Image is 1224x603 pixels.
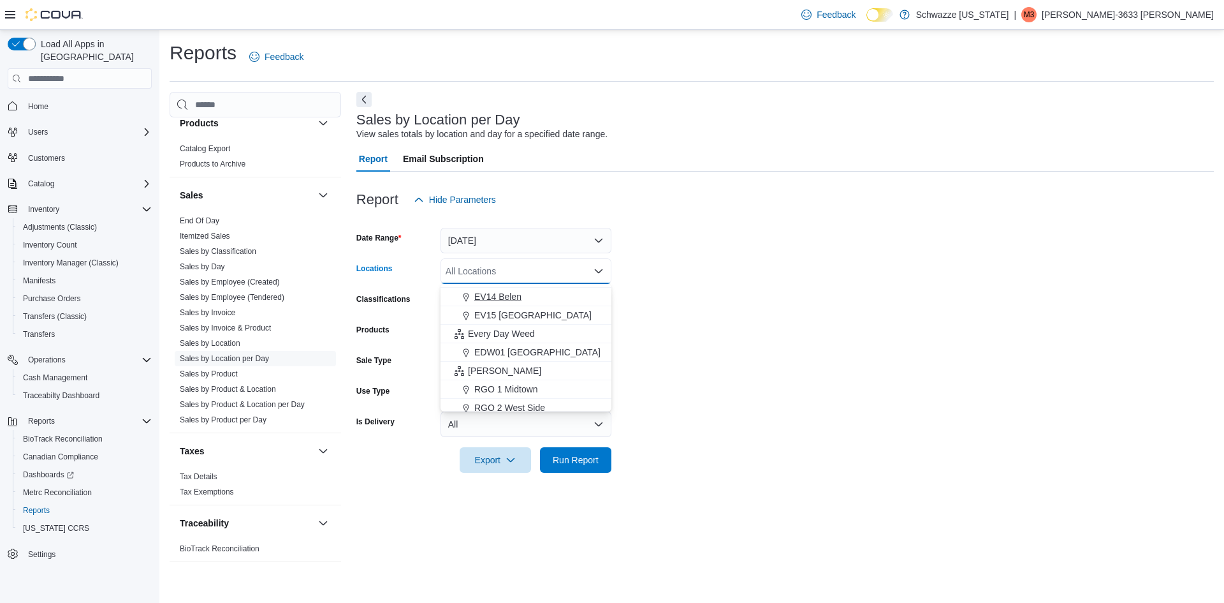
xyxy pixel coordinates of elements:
button: Traceabilty Dashboard [13,387,157,405]
a: End Of Day [180,216,219,225]
span: M3 [1024,7,1035,22]
span: Settings [23,546,152,562]
a: Transfers (Classic) [18,309,92,324]
a: Dashboards [18,467,79,482]
a: Sales by Employee (Tendered) [180,293,284,302]
a: Sales by Invoice & Product [180,324,271,332]
span: Sales by Employee (Tendered) [180,292,284,302]
span: Cash Management [18,370,152,385]
a: Itemized Sales [180,232,230,241]
button: RGO 1 Midtown [441,380,611,399]
span: RGO 1 Midtown [474,383,538,396]
button: Manifests [13,272,157,290]
p: Schwazze [US_STATE] [916,7,1009,22]
button: Users [23,124,53,140]
a: Sales by Invoice [180,308,235,317]
button: Export [460,447,531,473]
span: [US_STATE] CCRS [23,523,89,533]
button: [PERSON_NAME] [441,362,611,380]
h3: Traceability [180,517,229,530]
button: Taxes [316,443,331,459]
span: Products to Archive [180,159,245,169]
div: Traceability [170,541,341,562]
button: Users [3,123,157,141]
button: Traceability [316,516,331,531]
div: Taxes [170,469,341,505]
span: Canadian Compliance [18,449,152,465]
span: Reports [28,416,55,426]
button: Catalog [23,176,59,191]
span: Transfers (Classic) [18,309,152,324]
a: Sales by Product & Location [180,385,276,394]
span: Sales by Product per Day [180,415,266,425]
a: Home [23,99,54,114]
button: Products [316,115,331,131]
button: Every Day Weed [441,325,611,343]
button: Reports [13,502,157,519]
a: Feedback [244,44,309,70]
button: Sales [316,188,331,203]
span: BioTrack Reconciliation [180,544,259,554]
button: Inventory [23,202,64,217]
button: Adjustments (Classic) [13,218,157,236]
span: Transfers (Classic) [23,311,87,322]
span: Reports [23,413,152,429]
button: [US_STATE] CCRS [13,519,157,537]
label: Classifications [356,294,411,304]
span: Home [28,101,48,112]
label: Date Range [356,233,402,243]
button: [DATE] [441,228,611,253]
p: | [1014,7,1016,22]
button: Products [180,117,313,130]
span: Sales by Invoice [180,308,235,318]
span: Inventory Manager (Classic) [18,255,152,271]
span: Sales by Location [180,338,240,348]
button: Reports [23,413,60,429]
span: Traceabilty Dashboard [18,388,152,403]
a: Products to Archive [180,160,245,168]
span: Tax Exemptions [180,487,234,497]
span: Export [467,447,523,473]
span: Every Day Weed [468,327,535,340]
span: Dashboards [23,470,74,480]
span: Inventory Manager (Classic) [23,258,119,268]
a: Inventory Manager (Classic) [18,255,124,271]
a: Traceabilty Dashboard [18,388,105,403]
div: Monique-3633 Torrez [1021,7,1037,22]
span: EV15 [GEOGRAPHIC_DATA] [474,309,592,322]
span: Settings [28,549,55,560]
button: Catalog [3,175,157,193]
button: Canadian Compliance [13,448,157,466]
label: Use Type [356,386,390,396]
div: Products [170,141,341,177]
button: Customers [3,149,157,167]
span: Purchase Orders [23,294,81,304]
a: Settings [23,547,61,562]
button: Taxes [180,445,313,458]
span: Washington CCRS [18,521,152,536]
a: Transfers [18,327,60,342]
h3: Taxes [180,445,205,458]
a: [US_STATE] CCRS [18,521,94,536]
a: Purchase Orders [18,291,86,306]
span: Cash Management [23,373,87,383]
label: Sale Type [356,355,391,366]
div: View sales totals by location and day for a specified date range. [356,128,608,141]
span: Feedback [817,8,856,21]
span: Load All Apps in [GEOGRAPHIC_DATA] [36,38,152,63]
a: Adjustments (Classic) [18,220,102,235]
span: Users [23,124,152,140]
span: Purchase Orders [18,291,152,306]
h3: Sales by Location per Day [356,112,520,128]
a: Sales by Product [180,369,238,378]
h3: Report [356,192,398,207]
span: Catalog [28,179,54,189]
div: Sales [170,213,341,433]
span: Manifests [18,273,152,288]
span: Customers [28,153,65,163]
a: Tax Details [180,472,217,481]
a: Sales by Classification [180,247,256,256]
a: Inventory Count [18,237,82,253]
span: Email Subscription [403,146,484,172]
